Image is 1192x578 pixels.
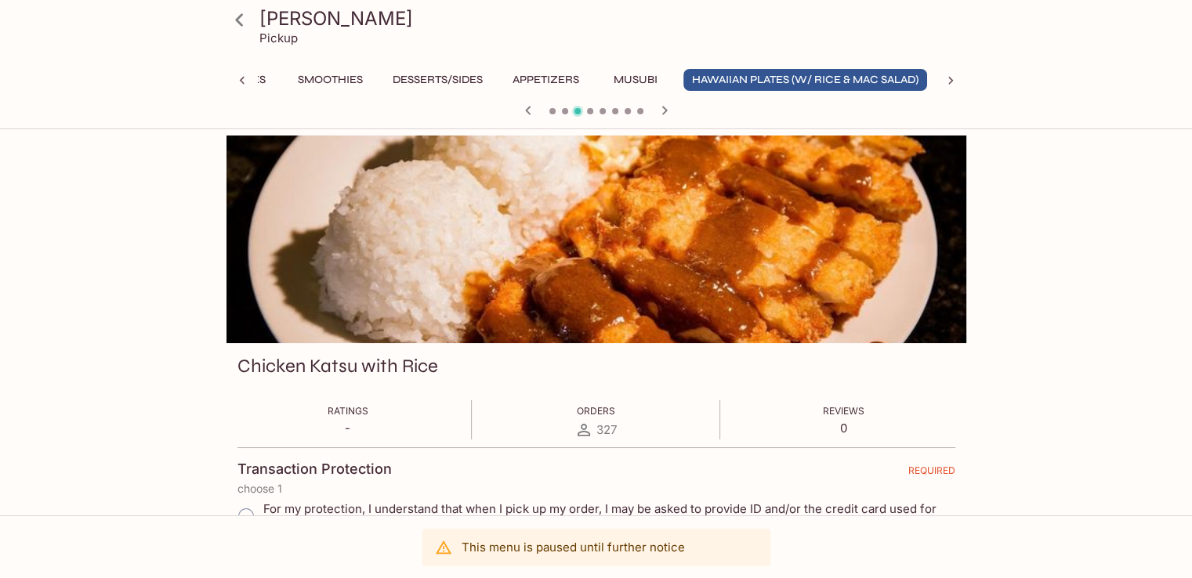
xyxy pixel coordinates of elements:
h4: Transaction Protection [237,461,392,478]
button: Hawaiian Plates (w/ Rice & Mac Salad) [683,69,927,91]
button: Appetizers [504,69,588,91]
button: Musubi [600,69,671,91]
button: Smoothies [289,69,371,91]
span: Reviews [823,405,864,417]
h3: [PERSON_NAME] [259,6,960,31]
h3: Chicken Katsu with Rice [237,354,438,378]
span: For my protection, I understand that when I pick up my order, I may be asked to provide ID and/or... [263,501,943,531]
p: choose 1 [237,482,955,495]
p: 0 [823,421,864,435]
span: Orders [576,405,614,417]
span: REQUIRED [908,464,955,482]
span: Ratings [328,405,368,417]
p: This menu is paused until further notice [462,540,685,555]
span: 327 [596,422,617,437]
p: Pickup [259,31,298,45]
p: - [328,421,368,435]
button: Desserts/Sides [384,69,491,91]
div: Chicken Katsu with Rice [226,135,966,343]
